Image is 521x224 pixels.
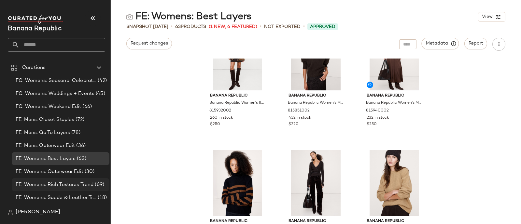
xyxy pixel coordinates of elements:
button: Request changes [126,38,172,49]
span: Banana Republic [210,93,265,99]
span: FC: Womens: Weddings + Events [16,90,94,98]
span: (18) [96,194,107,202]
span: Banana Republic Women's Merino-Cashmere Ribbed-Panel Sweater Ganache Brown Size XS [288,100,343,106]
button: View [478,12,505,22]
span: • [260,23,261,31]
span: Approved [310,23,335,30]
span: $250 [367,122,377,127]
span: (63) [76,155,86,163]
span: (45) [94,90,105,98]
span: Banana Republic [289,93,344,99]
span: Banana Republic Women's Marled Cashmere-Merino Blend Epaulet Cardigan [PERSON_NAME] Size XS [366,100,421,106]
span: $220 [289,122,299,127]
span: FC: Womens: Seasonal Celebrations [16,77,96,85]
span: FE: Womens: Best Layers [16,155,76,163]
img: svg%3e [8,210,13,215]
span: FE: Womens: Suede & Leather Trend [16,194,96,202]
img: cn60557500.jpg [283,150,349,216]
span: FE: Mens: Go To Layers [16,129,70,137]
button: Metadata [422,38,459,49]
span: [PERSON_NAME] [16,208,60,216]
span: 63 [175,24,181,29]
span: (78) [70,129,80,137]
span: 815851002 [288,108,310,114]
span: (72) [74,116,84,124]
span: $250 [210,122,220,127]
button: Report [464,38,487,49]
span: Request changes [130,41,168,46]
span: 815940002 [366,108,389,114]
span: 260 in stock [210,115,233,121]
span: Curations [22,64,46,72]
img: cn60599836.jpg [361,150,427,216]
span: FC: Womens: Weekend Edit [16,103,81,111]
span: Not Exported [264,23,301,30]
span: FE: Womens: Outerwear Edit [16,168,83,176]
span: FE: Mens: Closet Staples [16,116,74,124]
span: View [482,14,493,20]
span: Report [468,41,483,46]
span: (30) [83,168,95,176]
span: (36) [75,142,86,150]
span: (42) [96,77,107,85]
div: Products [175,23,206,30]
span: 232 in stock [367,115,389,121]
span: • [303,23,305,31]
span: 432 in stock [289,115,311,121]
span: Current Company Name [8,25,62,32]
div: FE: Womens: Best Layers [126,10,252,23]
img: cn60659766.jpg [205,150,270,216]
img: cfy_white_logo.C9jOOHJF.svg [8,15,63,24]
span: • [171,23,173,31]
span: FE: Mens: Outerwear Edit [16,142,75,150]
span: 815932002 [209,108,231,114]
span: (69) [93,181,104,189]
span: Banana Republic Women's Italian Alpaca-Blend Cardigan Brown Tie-Dye Size S [209,100,264,106]
img: svg%3e [126,14,133,20]
span: (1 New, 6 Featured) [209,23,257,30]
span: Snapshot [DATE] [126,23,168,30]
span: Banana Republic [367,93,422,99]
span: FE: Womens: Rich Textures Trend [16,181,93,189]
span: (66) [81,103,92,111]
span: Metadata [426,41,455,46]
